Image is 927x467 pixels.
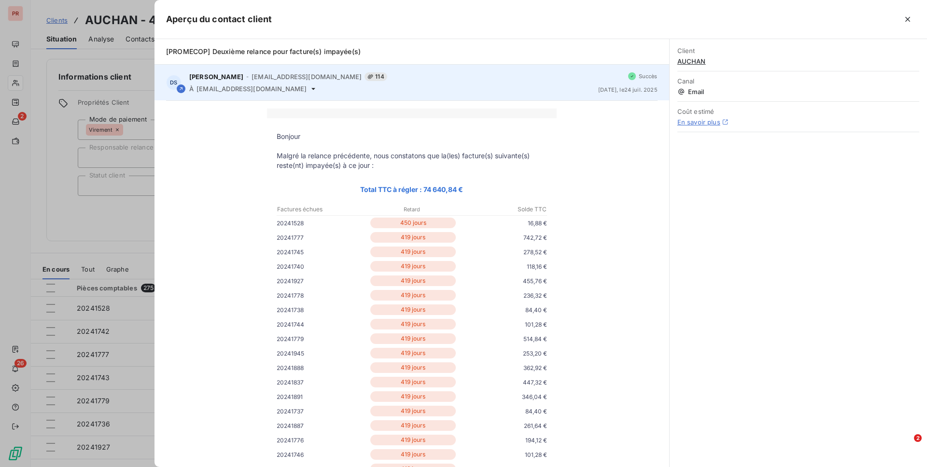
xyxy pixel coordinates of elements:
span: AUCHAN [677,57,919,65]
p: 514,84 € [458,334,547,344]
div: DS [166,75,182,90]
p: 253,20 € [458,348,547,358]
p: 20241528 [277,218,368,228]
span: Coût estimé [677,108,919,115]
p: 362,92 € [458,363,547,373]
p: 419 jours [370,290,456,301]
p: 742,72 € [458,233,547,243]
span: [DATE] , le 24 juil. 2025 [598,87,657,93]
p: Solde TTC [457,205,547,214]
p: 84,40 € [458,305,547,315]
p: 419 jours [370,449,456,460]
span: [EMAIL_ADDRESS][DOMAIN_NAME] [197,85,307,93]
span: Client [677,47,919,55]
p: 419 jours [370,348,456,358]
p: 20241927 [277,276,368,286]
span: Succès [639,73,658,79]
p: 20241746 [277,450,368,460]
p: 20241737 [277,406,368,416]
p: 20241891 [277,392,368,402]
p: 278,52 € [458,247,547,257]
p: 20241837 [277,377,368,387]
p: Bonjour [277,132,547,141]
p: 346,04 € [458,392,547,402]
span: 2 [914,434,922,442]
p: 419 jours [370,304,456,315]
p: 447,32 € [458,377,547,387]
p: 455,76 € [458,276,547,286]
p: 84,40 € [458,406,547,416]
p: 419 jours [370,362,456,373]
p: 20241778 [277,290,368,301]
p: 419 jours [370,275,456,286]
span: 114 [365,72,387,81]
p: 20241887 [277,421,368,431]
span: Email [677,88,919,96]
p: 101,28 € [458,319,547,330]
p: 450 jours [370,218,456,228]
iframe: Intercom live chat [894,434,917,457]
p: 20241738 [277,305,368,315]
span: [EMAIL_ADDRESS][DOMAIN_NAME] [252,73,362,81]
p: 419 jours [370,319,456,330]
span: - [246,74,249,80]
p: Retard [367,205,456,214]
p: 20241744 [277,319,368,330]
p: 419 jours [370,377,456,387]
p: 16,88 € [458,218,547,228]
p: Malgré la relance précédente, nous constatons que la(les) facture(s) suivante(s) reste(nt) impayé... [277,151,547,170]
p: 419 jours [370,333,456,344]
p: 419 jours [370,391,456,402]
p: 20241888 [277,363,368,373]
p: 419 jours [370,247,456,257]
p: 20241740 [277,261,368,272]
span: Canal [677,77,919,85]
p: 194,12 € [458,435,547,445]
span: [PERSON_NAME] [189,73,243,81]
p: Total TTC à régler : 74 640,84 € [277,184,547,195]
p: 419 jours [370,406,456,416]
p: 20241779 [277,334,368,344]
h5: Aperçu du contact client [166,13,272,26]
p: 261,64 € [458,421,547,431]
p: 101,28 € [458,450,547,460]
p: 419 jours [370,420,456,431]
p: 20241776 [277,435,368,445]
p: 419 jours [370,435,456,445]
span: À [189,85,194,93]
p: 236,32 € [458,290,547,301]
p: 118,16 € [458,261,547,272]
p: 20241777 [277,233,368,243]
p: 419 jours [370,261,456,272]
p: 20241745 [277,247,368,257]
p: Factures échues [277,205,366,214]
a: En savoir plus [677,118,720,126]
span: [PROMECOP] Deuxième relance pour facture(s) impayée(s) [166,47,361,55]
p: 20241945 [277,348,368,358]
p: 419 jours [370,232,456,243]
